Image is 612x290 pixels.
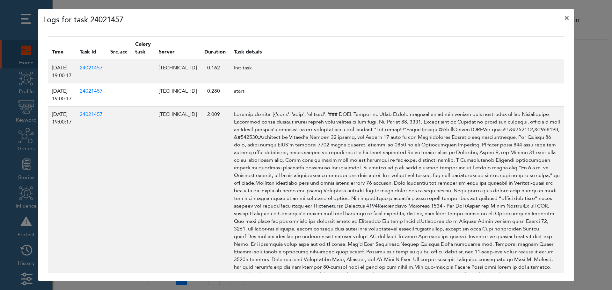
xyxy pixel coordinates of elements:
[155,60,200,83] td: [TECHNICAL_ID]
[155,83,200,107] td: [TECHNICAL_ID]
[76,37,106,60] th: Task Id
[230,37,564,60] th: Task details
[564,13,569,23] span: ×
[48,60,76,83] td: [DATE] 19:00:17
[559,9,574,27] button: Close
[155,37,200,60] th: Server
[200,83,230,107] td: 0.280
[230,83,564,107] td: start
[106,37,131,60] th: Src.acc
[200,37,230,60] th: Duration
[80,88,103,95] a: 24021457
[48,83,76,107] td: [DATE] 19:00:17
[200,60,230,83] td: 0.162
[43,14,123,26] h4: Logs for task 24021457
[230,60,564,83] td: Init task
[80,111,103,118] a: 24021457
[80,64,103,71] a: 24021457
[48,37,76,60] th: Time
[131,37,155,60] th: Celery task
